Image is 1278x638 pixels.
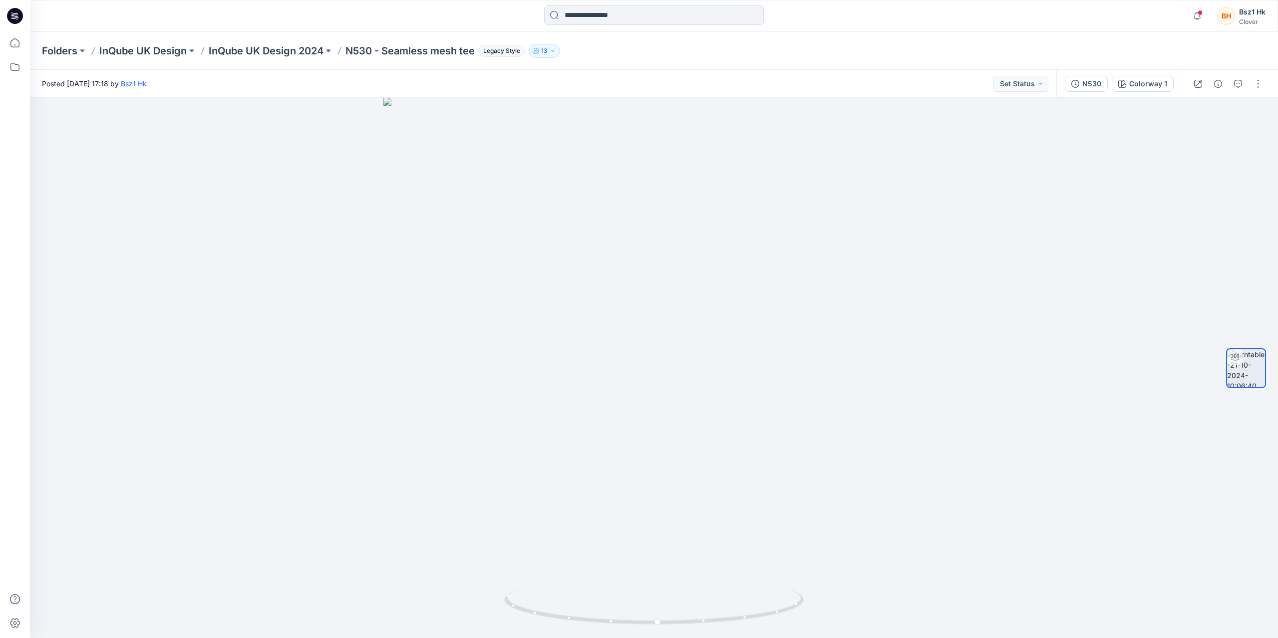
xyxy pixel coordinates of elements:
button: Details [1210,76,1226,92]
div: Colorway 1 [1129,78,1167,89]
button: Legacy Style [475,44,525,58]
p: N530 - Seamless mesh tee [345,44,475,58]
img: turntable-21-10-2024-10:06:40 [1227,349,1265,387]
span: Legacy Style [479,45,525,57]
button: Colorway 1 [1112,76,1174,92]
button: N530 [1065,76,1108,92]
a: Folders [42,44,77,58]
button: 13 [529,44,560,58]
div: N530 [1082,78,1101,89]
div: BH [1217,7,1235,25]
div: Bsz1 Hk [1239,6,1266,18]
a: InQube UK Design 2024 [209,44,323,58]
a: InQube UK Design [99,44,187,58]
a: Bsz1 Hk [121,79,147,88]
span: Posted [DATE] 17:18 by [42,78,147,89]
p: 13 [541,45,548,56]
div: Clover [1239,18,1266,25]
